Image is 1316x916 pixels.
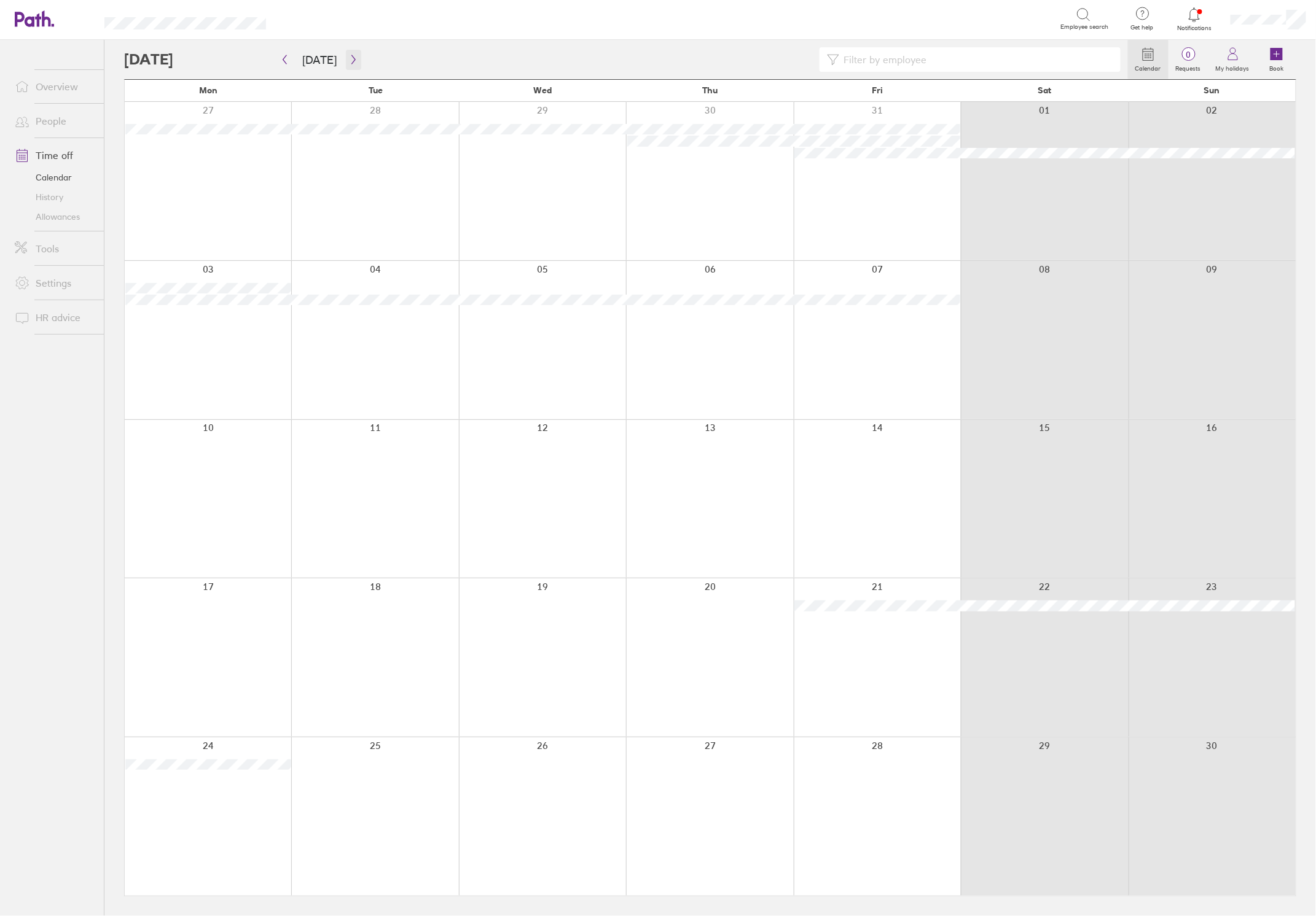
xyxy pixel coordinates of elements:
a: History [5,187,104,207]
span: Mon [199,85,217,95]
a: Settings [5,271,104,295]
span: 0 [1169,50,1208,60]
span: Notifications [1175,25,1215,32]
a: Allowances [5,207,104,227]
span: Employee search [1061,23,1109,31]
span: Tue [369,85,383,95]
div: Search [299,13,331,24]
span: Get help [1122,24,1162,31]
span: Wed [534,85,552,95]
a: 0Requests [1169,40,1208,79]
span: Sun [1204,85,1220,95]
a: Overview [5,74,104,99]
a: HR advice [5,305,104,330]
span: Sat [1038,85,1052,95]
a: Time off [5,143,104,168]
a: Book [1257,40,1296,79]
span: Fri [872,85,883,95]
label: Calendar [1128,61,1169,72]
a: People [5,109,104,133]
input: Filter by employee [839,48,1113,71]
span: Thu [702,85,718,95]
a: Tools [5,236,104,261]
label: Book [1263,61,1291,72]
a: My holidays [1208,40,1257,79]
label: Requests [1169,61,1208,72]
a: Notifications [1175,6,1215,32]
button: [DATE] [292,50,347,70]
label: My holidays [1208,61,1257,72]
a: Calendar [5,168,104,187]
a: Calendar [1128,40,1169,79]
